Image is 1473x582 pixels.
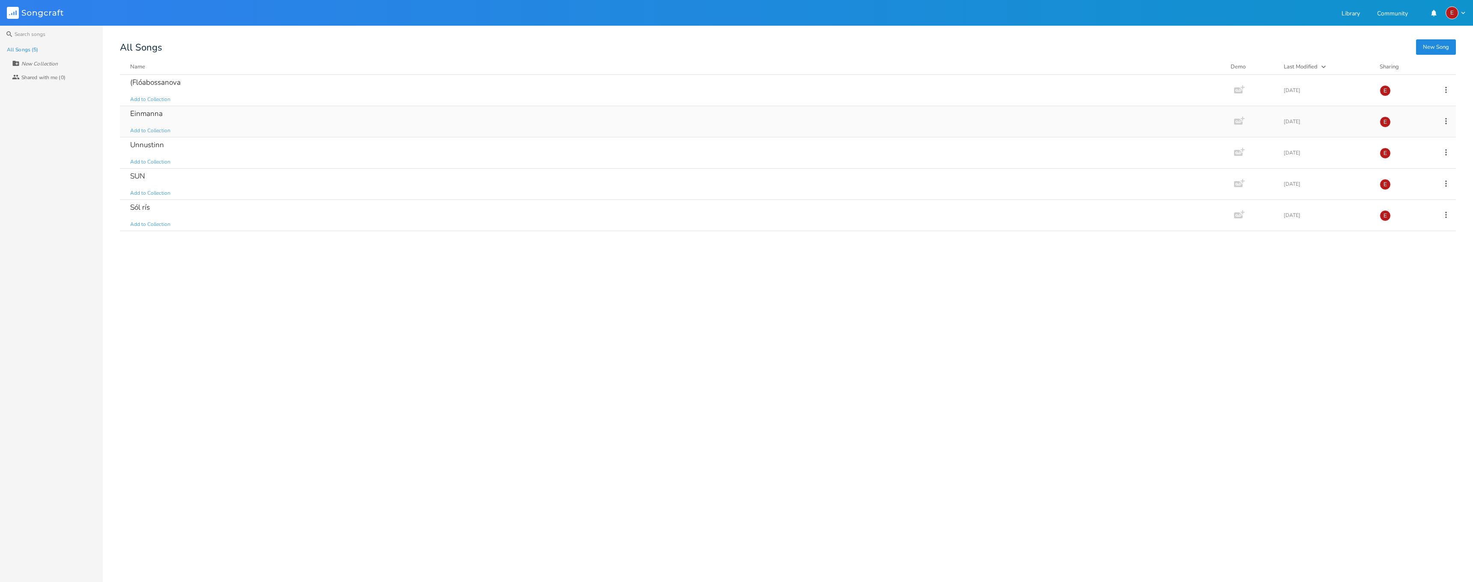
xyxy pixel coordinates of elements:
div: [DATE] [1284,119,1369,124]
div: (Flóabossanova [130,79,181,86]
div: edalparket [1380,210,1391,221]
div: [DATE] [1284,181,1369,187]
div: [DATE] [1284,150,1369,155]
div: Demo [1231,62,1273,71]
div: [DATE] [1284,88,1369,93]
div: New Collection [21,61,58,66]
div: All Songs (5) [7,47,38,52]
div: All Songs [120,43,1456,52]
button: Last Modified [1284,62,1369,71]
a: Community [1377,11,1408,18]
span: Add to Collection [130,221,170,228]
span: Add to Collection [130,158,170,166]
div: Name [130,63,145,71]
button: Name [130,62,1220,71]
div: Einmanna [130,110,163,117]
span: Add to Collection [130,96,170,103]
div: edalparket [1380,116,1391,128]
div: Unnustinn [130,141,164,148]
a: Library [1342,11,1360,18]
div: Shared with me (0) [21,75,66,80]
button: E [1446,6,1466,19]
span: Add to Collection [130,190,170,197]
button: New Song [1416,39,1456,55]
div: [DATE] [1284,213,1369,218]
div: edalparket [1380,148,1391,159]
div: Last Modified [1284,63,1318,71]
div: SUN [130,172,145,180]
div: edalparket [1380,85,1391,96]
div: Sharing [1380,62,1431,71]
div: Sól rís [130,204,150,211]
span: Add to Collection [130,127,170,134]
div: edalparket [1446,6,1458,19]
div: edalparket [1380,179,1391,190]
